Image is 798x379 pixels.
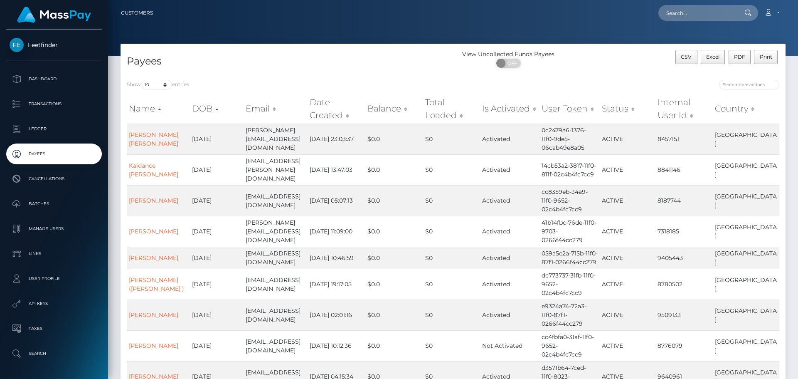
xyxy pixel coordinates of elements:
td: e9324a74-72a3-11f0-87f1-0266f44cc279 [539,300,600,330]
p: Cancellations [10,173,99,185]
td: [PERSON_NAME][EMAIL_ADDRESS][DOMAIN_NAME] [244,216,308,247]
td: [GEOGRAPHIC_DATA] [713,300,779,330]
th: Total Loaded: activate to sort column ascending [423,94,480,124]
a: Payees [6,144,102,164]
button: PDF [729,50,751,64]
td: ACTIVE [600,124,655,154]
p: Search [10,347,99,360]
td: [GEOGRAPHIC_DATA] [713,269,779,300]
td: cc4fbfa0-31af-11f0-9652-02c4b4fc7cc9 [539,330,600,361]
a: Ledger [6,119,102,139]
a: Taxes [6,318,102,339]
td: [EMAIL_ADDRESS][DOMAIN_NAME] [244,185,308,216]
p: Batches [10,198,99,210]
td: [DATE] 10:46:59 [308,247,365,269]
td: 8776079 [655,330,713,361]
span: Excel [706,54,719,60]
td: ACTIVE [600,247,655,269]
th: DOB: activate to sort column descending [190,94,244,124]
th: Internal User Id: activate to sort column ascending [655,94,713,124]
a: Links [6,243,102,264]
td: cc8359eb-34a9-11f0-9652-02c4b4fc7cc9 [539,185,600,216]
span: CSV [681,54,692,60]
td: [EMAIL_ADDRESS][PERSON_NAME][DOMAIN_NAME] [244,154,308,185]
td: 8780502 [655,269,713,300]
td: 0c2479a6-1376-11f0-9de5-06cab49e8a05 [539,124,600,154]
td: $0.0 [365,124,423,154]
p: Ledger [10,123,99,135]
td: Activated [480,216,539,247]
a: User Profile [6,268,102,289]
td: [EMAIL_ADDRESS][DOMAIN_NAME] [244,300,308,330]
td: $0 [423,247,480,269]
td: [DATE] [190,269,244,300]
button: CSV [675,50,697,64]
td: Activated [480,247,539,269]
p: User Profile [10,272,99,285]
td: [GEOGRAPHIC_DATA] [713,154,779,185]
td: Not Activated [480,330,539,361]
p: Dashboard [10,73,99,85]
input: Search... [658,5,736,21]
td: [DATE] 11:09:00 [308,216,365,247]
p: Transactions [10,98,99,110]
td: $0 [423,154,480,185]
a: [PERSON_NAME] ([PERSON_NAME] ) [129,276,184,292]
th: Is Activated: activate to sort column ascending [480,94,539,124]
td: Activated [480,300,539,330]
img: Feetfinder [10,38,24,52]
td: [DATE] [190,216,244,247]
td: [DATE] 10:12:36 [308,330,365,361]
td: ACTIVE [600,269,655,300]
td: 8841146 [655,154,713,185]
img: MassPay Logo [17,7,91,23]
td: $0 [423,124,480,154]
td: dc773737-31fb-11f0-9652-02c4b4fc7cc9 [539,269,600,300]
a: Dashboard [6,69,102,89]
td: 8187744 [655,185,713,216]
td: Activated [480,124,539,154]
button: Print [754,50,778,64]
td: Activated [480,185,539,216]
h4: Payees [127,54,447,69]
a: Manage Users [6,218,102,239]
td: [DATE] [190,154,244,185]
button: Excel [701,50,725,64]
td: $0.0 [365,185,423,216]
p: Payees [10,148,99,160]
p: API Keys [10,297,99,310]
th: Email: activate to sort column ascending [244,94,308,124]
td: 9509133 [655,300,713,330]
span: PDF [734,54,745,60]
a: Search [6,343,102,364]
td: [DATE] [190,247,244,269]
td: [PERSON_NAME][EMAIL_ADDRESS][DOMAIN_NAME] [244,124,308,154]
a: [PERSON_NAME] [129,342,178,349]
td: $0 [423,269,480,300]
td: $0 [423,300,480,330]
span: Feetfinder [6,41,102,49]
a: [PERSON_NAME] [129,254,178,262]
p: Taxes [10,322,99,335]
th: Status: activate to sort column ascending [600,94,655,124]
td: ACTIVE [600,300,655,330]
td: [DATE] 19:17:05 [308,269,365,300]
a: Transactions [6,94,102,114]
td: 9405443 [655,247,713,269]
a: Batches [6,193,102,214]
select: Showentries [141,80,172,89]
td: $0.0 [365,330,423,361]
td: [DATE] [190,185,244,216]
p: Manage Users [10,223,99,235]
td: [DATE] 13:47:03 [308,154,365,185]
td: Activated [480,154,539,185]
td: [GEOGRAPHIC_DATA] [713,185,779,216]
th: Name: activate to sort column ascending [127,94,190,124]
th: Date Created: activate to sort column ascending [308,94,365,124]
td: ACTIVE [600,154,655,185]
td: $0.0 [365,269,423,300]
td: Activated [480,269,539,300]
label: Show entries [127,80,189,89]
td: $0 [423,330,480,361]
td: $0.0 [365,216,423,247]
